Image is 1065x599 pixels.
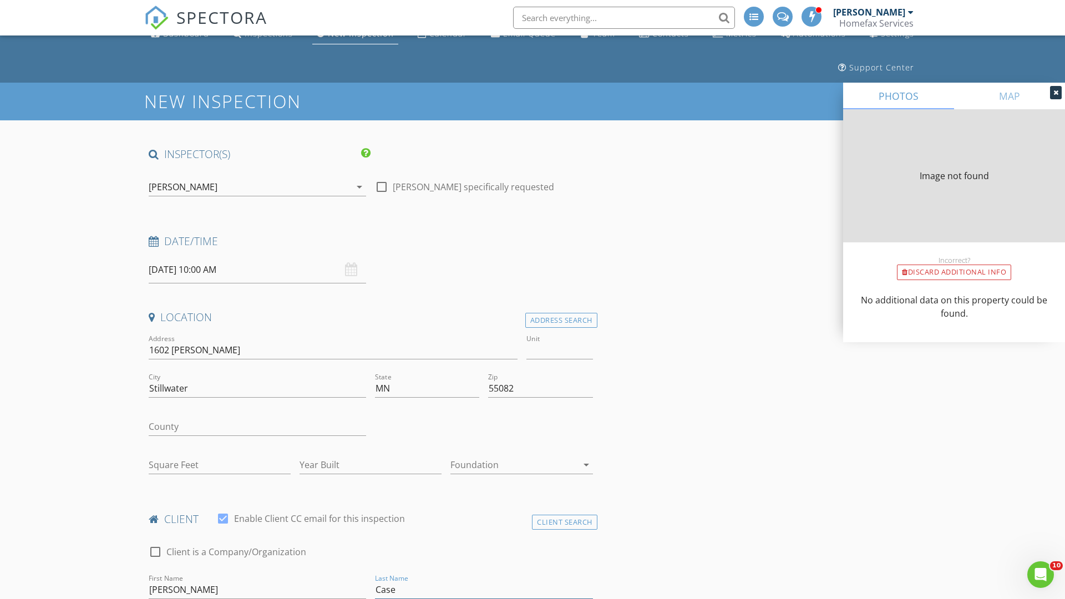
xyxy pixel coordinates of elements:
[144,15,267,38] a: SPECTORA
[954,83,1065,109] a: MAP
[234,513,405,524] label: Enable Client CC email for this inspection
[144,92,390,111] h1: New Inspection
[856,293,1052,320] p: No additional data on this property could be found.
[149,256,366,283] input: Select date
[580,458,593,471] i: arrow_drop_down
[393,181,554,192] label: [PERSON_NAME] specifically requested
[513,7,735,29] input: Search everything...
[353,180,366,194] i: arrow_drop_down
[166,546,306,557] label: Client is a Company/Organization
[149,234,593,248] h4: Date/Time
[525,313,597,328] div: Address Search
[897,265,1011,280] div: Discard Additional info
[843,83,954,109] a: PHOTOS
[149,512,593,526] h4: client
[839,18,914,29] div: Homefax Services
[149,147,371,161] h4: INSPECTOR(S)
[843,256,1065,265] div: Incorrect?
[833,7,905,18] div: [PERSON_NAME]
[1027,561,1054,588] iframe: Intercom live chat
[1050,561,1063,570] span: 10
[834,58,919,78] a: Support Center
[532,515,597,530] div: Client Search
[144,6,169,30] img: The Best Home Inspection Software - Spectora
[149,310,593,324] h4: Location
[176,6,267,29] span: SPECTORA
[849,62,914,73] div: Support Center
[149,182,217,192] div: [PERSON_NAME]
